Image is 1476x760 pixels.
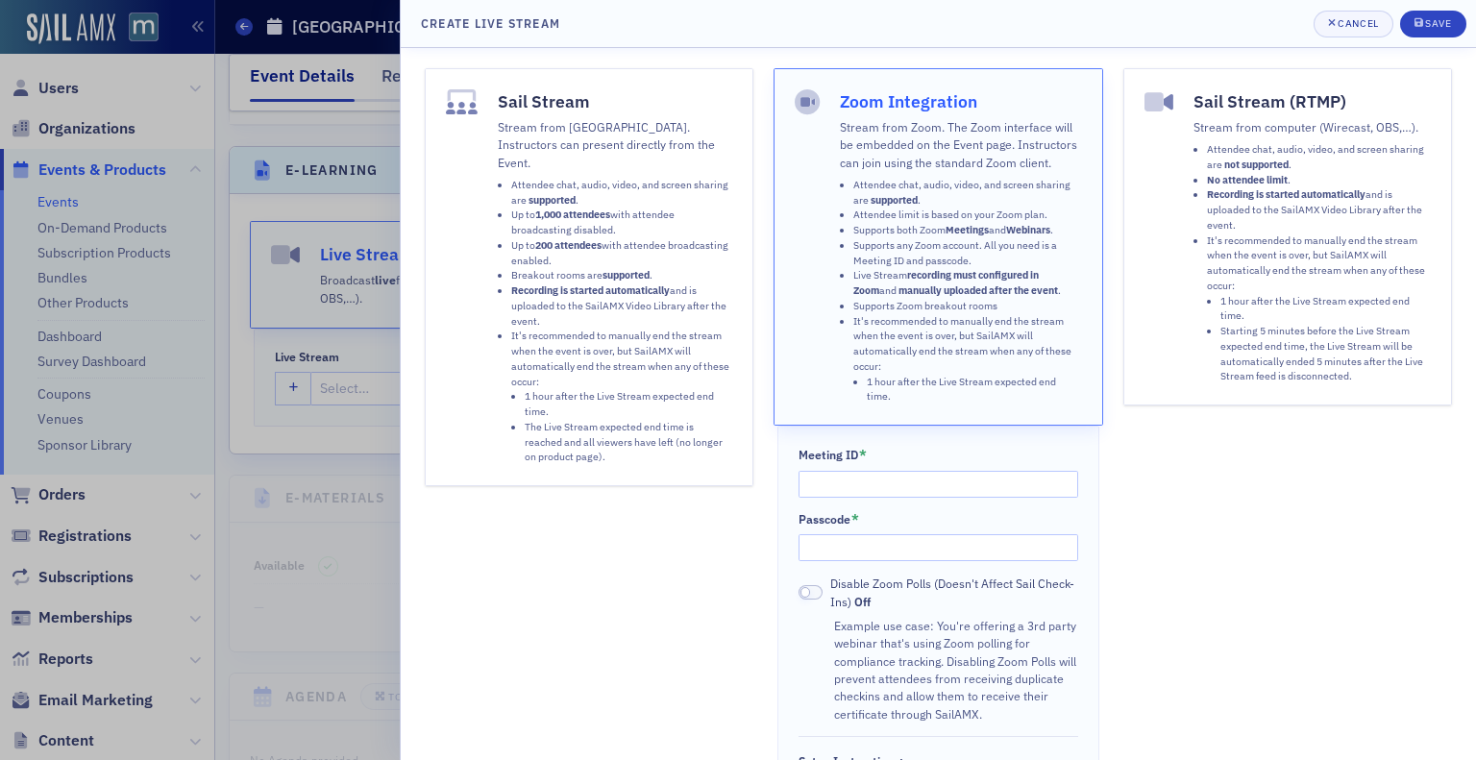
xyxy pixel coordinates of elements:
[1207,187,1365,201] strong: Recording is started automatically
[946,223,989,236] strong: Meetings
[525,389,733,420] li: 1 hour after the Live Stream expected end time.
[853,268,1082,299] li: Live Stream and .
[421,14,560,32] h4: Create Live Stream
[854,594,871,609] span: Off
[799,512,850,527] div: Passcode
[1220,294,1432,325] li: 1 hour after the Live Stream expected end time.
[830,575,1078,610] span: Disable Zoom Polls (Doesn't Affect Sail Check-Ins)
[1193,89,1432,114] h4: Sail Stream (RTMP)
[851,511,859,528] abbr: This field is required
[853,238,1082,269] li: Supports any Zoom account. All you need is a Meeting ID and passcode.
[1224,158,1289,171] strong: not supported
[853,178,1082,208] li: Attendee chat, audio, video, and screen sharing are .
[603,268,650,282] strong: supported
[1006,223,1050,236] strong: Webinars
[511,238,733,269] li: Up to with attendee broadcasting enabled.
[853,299,1082,314] li: Supports Zoom breakout rooms
[1207,142,1432,173] li: Attendee chat, audio, video, and screen sharing are .
[1207,173,1432,188] li: .
[834,617,1079,723] div: Example use case: You're offering a 3rd party webinar that's using Zoom polling for compliance tr...
[853,223,1082,238] li: Supports both Zoom and .
[853,268,1039,297] strong: recording must configured in Zoom
[1220,324,1432,384] li: Starting 5 minutes before the Live Stream expected end time, the Live Stream will be automaticall...
[511,268,733,283] li: Breakout rooms are .
[498,118,733,171] p: Stream from [GEOGRAPHIC_DATA]. Instructors can present directly from the Event.
[774,68,1103,426] button: Zoom IntegrationStream from Zoom. The Zoom interface will be embedded on the Event page. Instruct...
[871,193,918,207] strong: supported
[525,420,733,465] li: The Live Stream expected end time is reached and all viewers have left (no longer on product page).
[425,68,754,486] button: Sail StreamStream from [GEOGRAPHIC_DATA]. Instructors can present directly from the Event.Attende...
[1207,233,1432,385] li: It's recommended to manually end the stream when the event is over, but SailAMX will automaticall...
[840,118,1082,171] p: Stream from Zoom. The Zoom interface will be embedded on the Event page. Instructors can join usi...
[1400,11,1466,37] button: Save
[1425,18,1451,29] div: Save
[511,178,733,208] li: Attendee chat, audio, video, and screen sharing are .
[799,585,824,600] span: Off
[498,89,733,114] h4: Sail Stream
[511,208,733,238] li: Up to with attendee broadcasting disabled.
[867,375,1082,405] li: 1 hour after the Live Stream expected end time.
[511,329,733,465] li: It's recommended to manually end the stream when the event is over, but SailAMX will automaticall...
[1314,11,1393,37] button: Cancel
[799,448,858,462] div: Meeting ID
[511,283,670,297] strong: Recording is started automatically
[1338,18,1378,29] div: Cancel
[1123,68,1453,405] button: Sail Stream (RTMP)Stream from computer (Wirecast, OBS,…).Attendee chat, audio, video, and screen ...
[859,447,867,464] abbr: This field is required
[535,238,602,252] strong: 200 attendees
[853,314,1082,405] li: It's recommended to manually end the stream when the event is over, but SailAMX will automaticall...
[535,208,610,221] strong: 1,000 attendees
[1207,173,1288,186] strong: No attendee limit
[898,283,1058,297] strong: manually uploaded after the event
[1193,118,1432,135] p: Stream from computer (Wirecast, OBS,…).
[511,283,733,329] li: and is uploaded to the SailAMX Video Library after the event.
[529,193,576,207] strong: supported
[1207,187,1432,233] li: and is uploaded to the SailAMX Video Library after the event.
[840,89,1082,114] h4: Zoom Integration
[853,208,1082,223] li: Attendee limit is based on your Zoom plan.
